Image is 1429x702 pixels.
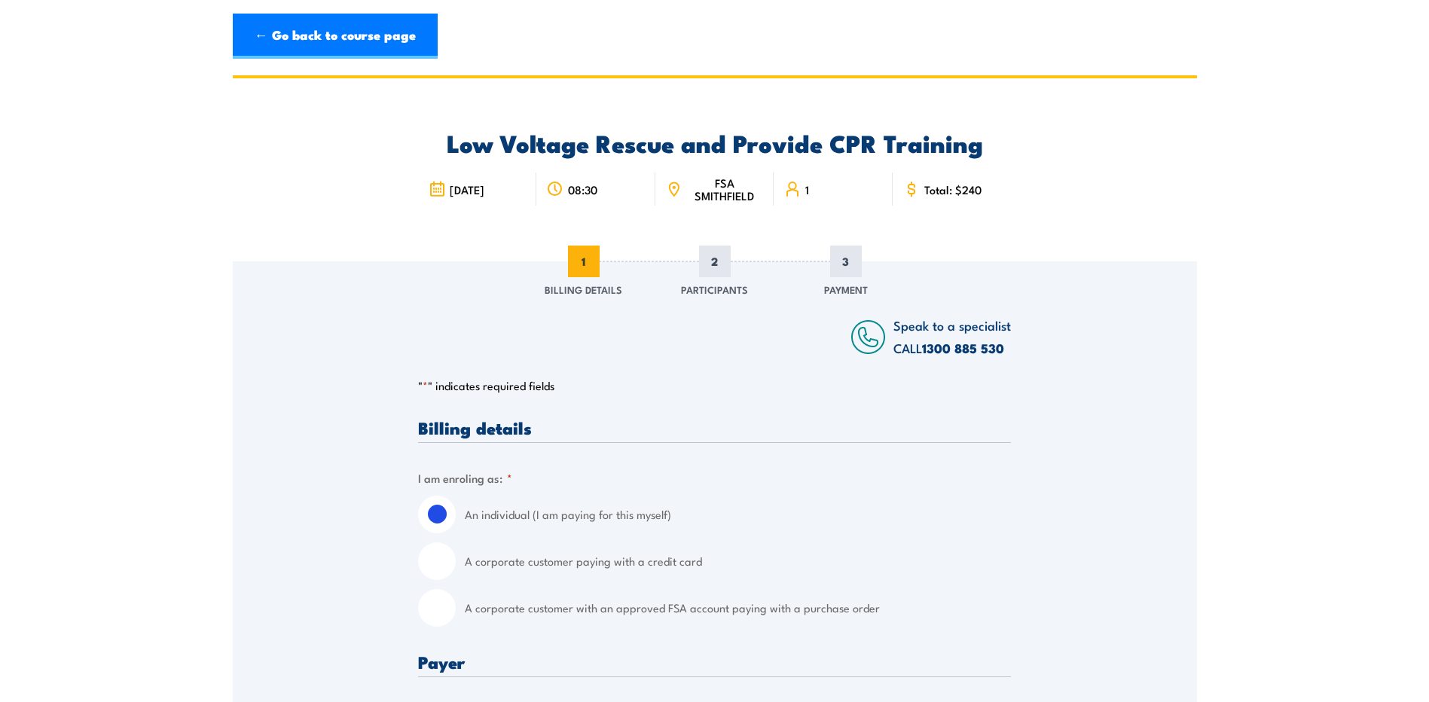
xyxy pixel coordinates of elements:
label: A corporate customer paying with a credit card [465,542,1011,580]
label: An individual (I am paying for this myself) [465,496,1011,533]
p: " " indicates required fields [418,378,1011,393]
h3: Billing details [418,419,1011,436]
span: [DATE] [450,183,484,196]
span: 3 [830,246,862,277]
legend: I am enroling as: [418,469,512,487]
span: 1 [568,246,600,277]
span: Payment [824,282,868,297]
span: Total: $240 [924,183,982,196]
span: 2 [699,246,731,277]
span: Speak to a specialist CALL [893,316,1011,357]
h2: Low Voltage Rescue and Provide CPR Training [418,132,1011,153]
label: A corporate customer with an approved FSA account paying with a purchase order [465,589,1011,627]
span: 08:30 [568,183,597,196]
span: Billing Details [545,282,622,297]
a: ← Go back to course page [233,14,438,59]
span: 1 [805,183,809,196]
span: FSA SMITHFIELD [686,176,764,202]
h3: Payer [418,653,1011,670]
span: Participants [681,282,748,297]
a: 1300 885 530 [922,338,1004,358]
